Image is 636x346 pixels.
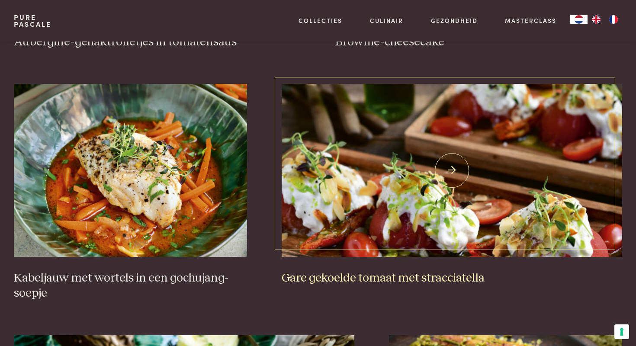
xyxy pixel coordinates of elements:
[588,15,622,24] ul: Language list
[588,15,605,24] a: EN
[299,16,342,25] a: Collecties
[605,15,622,24] a: FR
[335,35,622,50] h3: Brownie-cheesecake
[505,16,556,25] a: Masterclass
[570,15,622,24] aside: Language selected: Nederlands
[282,271,622,286] h3: Gare gekoelde tomaat met stracciatella
[431,16,478,25] a: Gezondheid
[570,15,588,24] a: NL
[370,16,403,25] a: Culinair
[14,35,301,50] h3: Aubergine-gehaktrolletjes in tomatensaus
[14,84,247,257] img: Kabeljauw met wortels in een gochujang-soepje
[570,15,588,24] div: Language
[14,14,51,28] a: PurePascale
[282,84,622,285] a: Gare gekoelde tomaat met stracciatella Gare gekoelde tomaat met stracciatella
[14,84,247,301] a: Kabeljauw met wortels in een gochujang-soepje Kabeljauw met wortels in een gochujang-soepje
[14,271,247,301] h3: Kabeljauw met wortels in een gochujang-soepje
[614,324,629,339] button: Uw voorkeuren voor toestemming voor trackingtechnologieën
[282,84,622,257] img: Gare gekoelde tomaat met stracciatella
